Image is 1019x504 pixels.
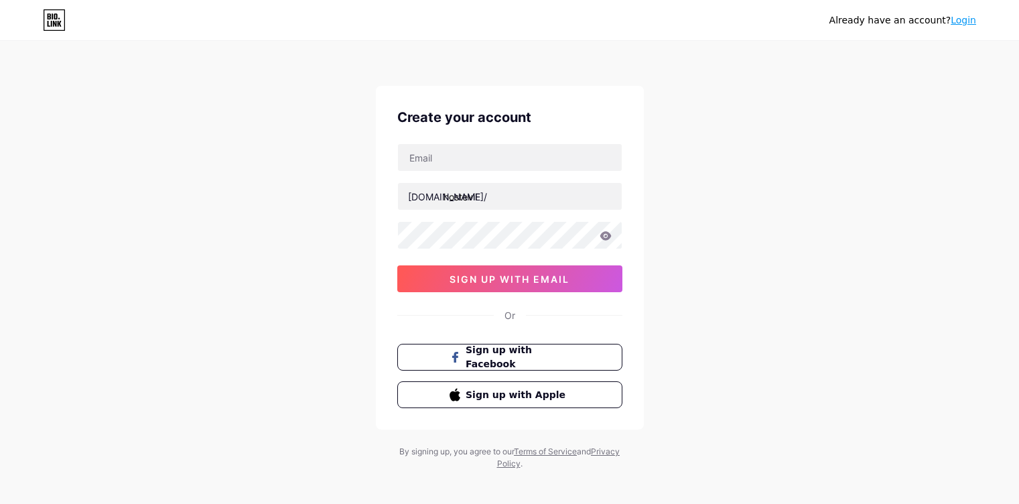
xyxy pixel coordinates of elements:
[397,265,622,292] button: sign up with email
[514,446,577,456] a: Terms of Service
[398,183,622,210] input: username
[397,381,622,408] button: Sign up with Apple
[466,343,569,371] span: Sign up with Facebook
[397,344,622,371] button: Sign up with Facebook
[466,388,569,402] span: Sign up with Apple
[408,190,487,204] div: [DOMAIN_NAME]/
[450,273,569,285] span: sign up with email
[396,446,624,470] div: By signing up, you agree to our and .
[951,15,976,25] a: Login
[397,107,622,127] div: Create your account
[398,144,622,171] input: Email
[829,13,976,27] div: Already have an account?
[504,308,515,322] div: Or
